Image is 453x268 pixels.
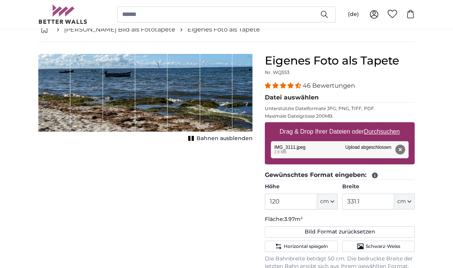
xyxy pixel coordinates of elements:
[265,114,415,120] p: Maximale Dateigrösse 200MB.
[265,54,415,68] h1: Eigenes Foto als Tapete
[186,134,253,144] button: Bahnen ausblenden
[265,183,337,191] label: Höhe
[265,70,289,76] span: Nr. WQ553
[265,106,415,112] p: Unterstützte Dateiformate JPG, PNG, TIFF, PDF.
[38,5,88,24] img: Betterwalls
[197,135,253,143] span: Bahnen ausblenden
[342,8,365,21] button: (de)
[364,129,400,135] u: Durchsuchen
[277,125,403,140] label: Drag & Drop Ihrer Dateien oder
[265,93,415,103] legend: Datei auswählen
[320,198,329,206] span: cm
[64,25,175,34] a: [PERSON_NAME] Bild als Fototapete
[265,82,303,90] span: 4.37 stars
[265,216,415,224] p: Fläche:
[284,244,328,250] span: Horizontal spiegeln
[187,25,260,34] a: Eigenes Foto als Tapete
[342,183,415,191] label: Breite
[265,171,415,180] legend: Gewünschtes Format eingeben:
[366,244,400,250] span: Schwarz-Weiss
[397,198,406,206] span: cm
[317,194,338,210] button: cm
[38,17,415,42] nav: breadcrumbs
[38,54,253,144] div: 1 of 1
[265,241,337,252] button: Horizontal spiegeln
[394,194,415,210] button: cm
[342,241,415,252] button: Schwarz-Weiss
[284,216,303,223] span: 3.97m²
[303,82,355,90] span: 46 Bewertungen
[265,227,415,238] button: Bild Format zurücksetzen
